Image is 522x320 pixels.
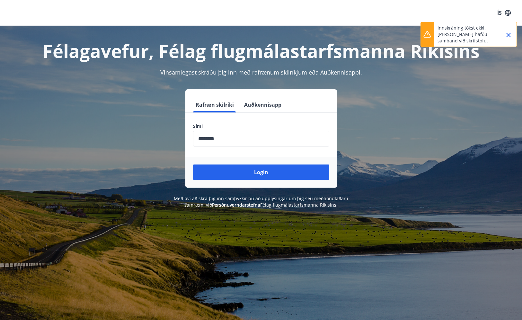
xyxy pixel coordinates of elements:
label: Sími [193,123,329,129]
p: Innskráning tókst ekki. [PERSON_NAME] hafðu samband við skrifstofu. [438,25,494,44]
a: Persónuverndarstefna [212,202,260,208]
span: Vinsamlegast skráðu þig inn með rafrænum skilríkjum eða Auðkennisappi. [160,68,362,76]
h1: Félagavefur, Félag flugmálastarfsmanna Ríkisins [38,39,485,63]
span: Með því að skrá þig inn samþykkir þú að upplýsingar um þig séu meðhöndlaðar í samræmi við Félag f... [174,195,348,208]
button: Rafræn skilríki [193,97,236,112]
button: Auðkennisapp [242,97,284,112]
button: Login [193,164,329,180]
button: Close [503,30,514,40]
button: ÍS [494,7,514,19]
